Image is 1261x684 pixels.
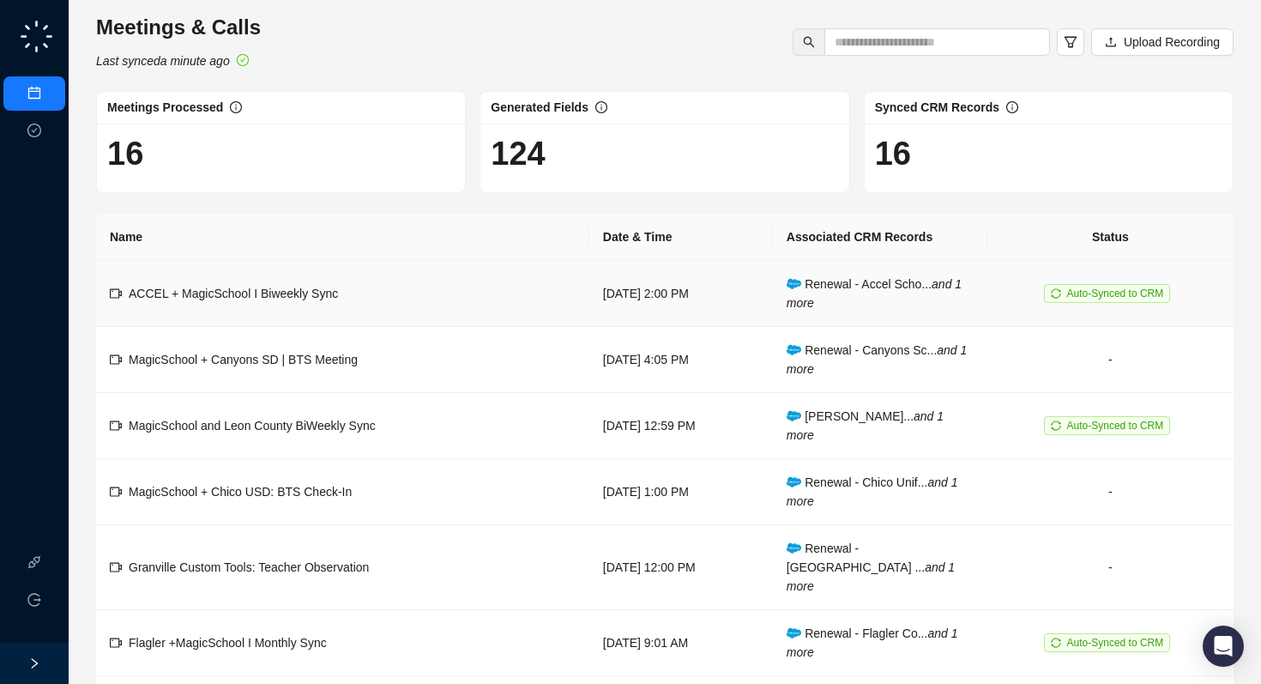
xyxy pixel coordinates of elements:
[110,354,122,366] span: video-camera
[787,475,958,508] span: Renewal - Chico Unif...
[107,134,455,173] h1: 16
[96,214,589,261] th: Name
[129,419,376,433] span: MagicSchool and Leon County BiWeekly Sync
[96,54,230,68] i: Last synced a minute ago
[491,134,838,173] h1: 124
[787,343,968,376] span: Renewal - Canyons Sc...
[1105,36,1117,48] span: upload
[1067,637,1164,649] span: Auto-Synced to CRM
[110,637,122,649] span: video-camera
[1124,33,1220,51] span: Upload Recording
[589,525,773,610] td: [DATE] 12:00 PM
[17,17,56,56] img: logo-small-C4UdH2pc.png
[1051,638,1061,648] span: sync
[129,287,338,300] span: ACCEL + MagicSchool I Biweekly Sync
[875,134,1222,173] h1: 16
[787,542,955,593] span: Renewal - [GEOGRAPHIC_DATA] ...
[589,327,773,393] td: [DATE] 4:05 PM
[28,657,40,669] span: right
[787,409,944,442] i: and 1 more
[129,353,358,366] span: MagicSchool + Canyons SD | BTS Meeting
[589,214,773,261] th: Date & Time
[110,561,122,573] span: video-camera
[589,459,773,525] td: [DATE] 1:00 PM
[107,100,223,114] span: Meetings Processed
[129,636,327,650] span: Flagler +MagicSchool I Monthly Sync
[491,100,588,114] span: Generated Fields
[589,393,773,459] td: [DATE] 12:59 PM
[787,277,962,310] i: and 1 more
[1064,35,1077,49] span: filter
[787,626,958,659] i: and 1 more
[787,475,958,508] i: and 1 more
[595,101,607,113] span: info-circle
[787,409,944,442] span: [PERSON_NAME]...
[803,36,815,48] span: search
[96,14,261,41] h3: Meetings & Calls
[237,54,249,66] span: check-circle
[1067,420,1164,432] span: Auto-Synced to CRM
[589,261,773,327] td: [DATE] 2:00 PM
[1051,288,1061,299] span: sync
[110,288,122,300] span: video-camera
[787,560,955,593] i: and 1 more
[27,593,41,607] span: logout
[987,525,1234,610] td: -
[987,214,1234,261] th: Status
[110,486,122,498] span: video-camera
[129,485,352,499] span: MagicSchool + Chico USD: BTS Check-In
[787,626,958,659] span: Renewal - Flagler Co...
[987,459,1234,525] td: -
[589,610,773,676] td: [DATE] 9:01 AM
[129,560,369,574] span: Granville Custom Tools: Teacher Observation
[1091,28,1234,56] button: Upload Recording
[875,100,999,114] span: Synced CRM Records
[1006,101,1018,113] span: info-circle
[773,214,987,261] th: Associated CRM Records
[1203,626,1244,667] div: Open Intercom Messenger
[110,420,122,432] span: video-camera
[787,277,962,310] span: Renewal - Accel Scho...
[1051,421,1061,431] span: sync
[1067,288,1164,300] span: Auto-Synced to CRM
[787,343,968,376] i: and 1 more
[987,327,1234,393] td: -
[230,101,242,113] span: info-circle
